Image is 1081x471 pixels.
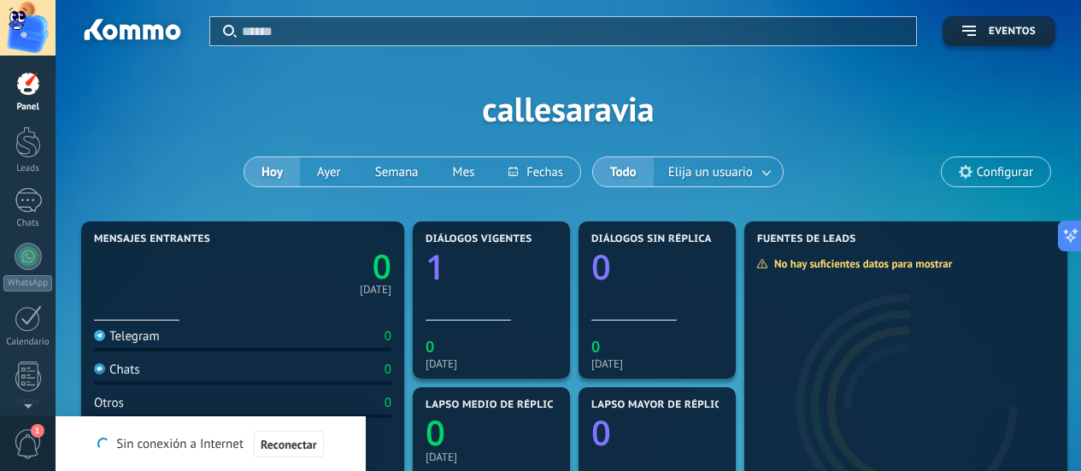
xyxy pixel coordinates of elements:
[757,233,856,245] span: Fuentes de leads
[591,243,611,290] text: 0
[591,337,600,357] text: 0
[426,233,532,245] span: Diálogos vigentes
[385,328,391,344] div: 0
[94,328,160,344] div: Telegram
[426,450,557,463] div: [DATE]
[654,157,783,186] button: Elija un usuario
[591,357,723,370] div: [DATE]
[591,399,727,411] span: Lapso mayor de réplica
[254,431,324,458] button: Reconectar
[426,337,434,357] text: 0
[94,233,210,245] span: Mensajes entrantes
[3,163,53,174] div: Leads
[426,409,445,456] text: 0
[94,330,105,341] img: Telegram
[491,157,579,186] button: Fechas
[3,102,53,113] div: Panel
[593,157,654,186] button: Todo
[756,256,964,271] div: No hay suficientes datos para mostrar
[300,157,358,186] button: Ayer
[244,157,300,186] button: Hoy
[426,399,561,411] span: Lapso medio de réplica
[436,157,492,186] button: Mes
[94,363,105,374] img: Chats
[97,430,323,458] div: Sin conexión a Internet
[3,218,53,229] div: Chats
[373,244,391,289] text: 0
[3,337,53,348] div: Calendario
[426,243,445,290] text: 1
[591,409,611,456] text: 0
[31,424,44,438] span: 1
[243,244,391,289] a: 0
[989,26,1036,38] span: Eventos
[977,165,1033,180] span: Configurar
[426,357,557,370] div: [DATE]
[591,233,712,245] span: Diálogos sin réplica
[360,286,391,294] div: [DATE]
[385,395,391,411] div: 0
[261,439,317,450] span: Reconectar
[665,161,756,184] span: Elija un usuario
[943,16,1055,46] button: Eventos
[358,157,436,186] button: Semana
[94,395,124,411] div: Otros
[94,362,140,378] div: Chats
[385,362,391,378] div: 0
[3,275,52,291] div: WhatsApp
